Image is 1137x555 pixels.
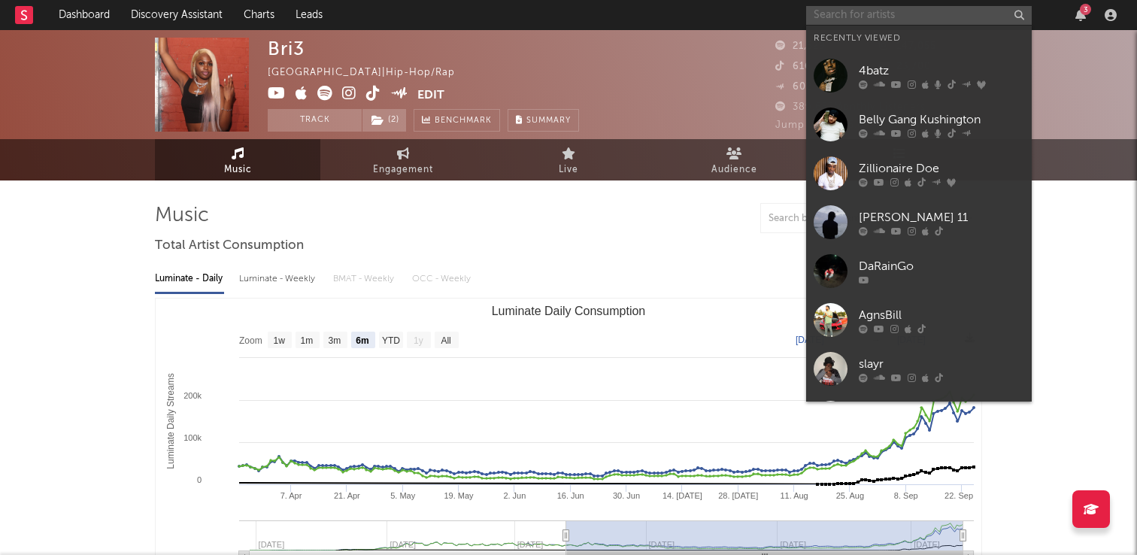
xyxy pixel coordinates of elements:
text: 22. Sep [944,491,973,500]
text: 1w [274,335,286,346]
text: 19. May [444,491,474,500]
text: 28. [DATE] [718,491,758,500]
input: Search by song name or URL [761,213,920,225]
span: Benchmark [435,112,492,130]
div: slayr [859,355,1024,373]
span: Live [559,161,578,179]
text: All [441,335,450,346]
span: 616,200 [775,62,834,71]
text: 30. Jun [613,491,640,500]
text: 25. Aug [836,491,864,500]
text: 0 [197,475,202,484]
a: slayr [806,344,1032,393]
div: Luminate - Weekly [239,266,318,292]
span: 21,529 [775,41,826,51]
span: 602 [775,82,812,92]
text: 11. Aug [780,491,808,500]
text: 21. Apr [334,491,360,500]
button: 3 [1075,9,1086,21]
text: 6m [356,335,368,346]
text: Zoom [239,335,262,346]
div: 3 [1080,4,1091,15]
a: AgnsBill [806,296,1032,344]
a: [PERSON_NAME] 11 [806,198,1032,247]
a: Belly Gang Kushington [806,100,1032,149]
div: Belly Gang Kushington [859,111,1024,129]
text: 1y [414,335,423,346]
a: 4batz [806,51,1032,100]
a: DaRainGo [806,247,1032,296]
button: Edit [417,86,444,105]
div: [PERSON_NAME] 11 [859,208,1024,226]
span: Total Artist Consumption [155,237,304,255]
button: (2) [362,109,406,132]
a: Zillionaire Doe [806,149,1032,198]
span: Engagement [373,161,433,179]
div: Luminate - Daily [155,266,224,292]
span: 389,652 Monthly Listeners [775,102,926,112]
span: Music [224,161,252,179]
text: Luminate Daily Streams [165,373,176,469]
button: Track [268,109,362,132]
text: Luminate Daily Consumption [492,305,646,317]
a: Audience [651,139,817,180]
text: 100k [183,433,202,442]
span: Jump Score: 95.6 [775,120,864,130]
div: 4batz [859,62,1024,80]
text: 200k [183,391,202,400]
span: Summary [526,117,571,125]
div: Bri3 [268,38,305,59]
span: Audience [711,161,757,179]
text: 1m [301,335,314,346]
a: Live [486,139,651,180]
a: Benchmark [414,109,500,132]
a: Music [155,139,320,180]
input: Search for artists [806,6,1032,25]
a: FTO Sett [806,393,1032,442]
text: [DATE] [796,335,824,345]
div: AgnsBill [859,306,1024,324]
text: YTD [382,335,400,346]
div: Recently Viewed [814,29,1024,47]
a: Engagement [320,139,486,180]
text: 8. Sep [894,491,918,500]
button: Summary [508,109,579,132]
text: 5. May [390,491,416,500]
text: 3m [329,335,341,346]
div: Zillionaire Doe [859,159,1024,177]
text: 16. Jun [557,491,584,500]
div: [GEOGRAPHIC_DATA] | Hip-Hop/Rap [268,64,472,82]
div: DaRainGo [859,257,1024,275]
span: ( 2 ) [362,109,407,132]
text: 7. Apr [280,491,302,500]
text: 2. Jun [503,491,526,500]
text: 14. [DATE] [662,491,702,500]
